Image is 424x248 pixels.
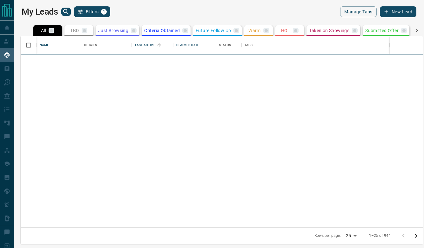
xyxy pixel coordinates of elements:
p: All [41,28,46,33]
div: Last Active [135,36,155,54]
p: Future Follow Up [196,28,231,33]
button: Filters1 [74,6,111,17]
div: Status [216,36,241,54]
p: 1–25 of 944 [369,233,391,238]
button: New Lead [380,6,416,17]
div: 25 [343,231,359,240]
p: TBD [70,28,79,33]
p: Just Browsing [98,28,128,33]
div: Status [219,36,231,54]
button: Sort [155,41,164,50]
button: Go to next page [410,230,422,242]
p: HOT [281,28,290,33]
div: Details [84,36,97,54]
p: Taken on Showings [309,28,349,33]
div: Tags [245,36,253,54]
div: Name [40,36,49,54]
p: Criteria Obtained [144,28,180,33]
p: Warm [248,28,261,33]
div: Name [37,36,81,54]
button: Manage Tabs [340,6,376,17]
button: search button [61,8,71,16]
p: Submitted Offer [365,28,399,33]
p: Rows per page: [314,233,341,238]
span: 1 [102,10,106,14]
div: Last Active [132,36,173,54]
div: Tags [241,36,390,54]
h1: My Leads [22,7,58,17]
div: Details [81,36,132,54]
div: Claimed Date [173,36,216,54]
div: Claimed Date [176,36,199,54]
